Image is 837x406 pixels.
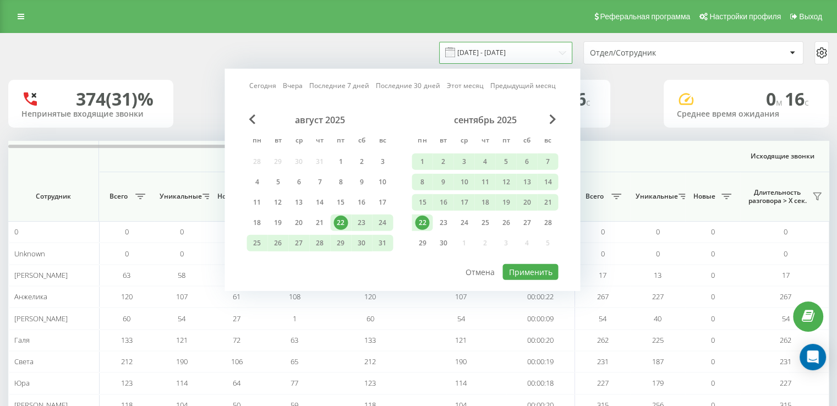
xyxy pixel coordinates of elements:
[105,192,132,201] span: Всего
[412,153,433,170] div: пн 1 сент. 2025 г.
[128,152,546,161] span: Входящие звонки
[121,378,133,388] span: 123
[436,216,450,230] div: 23
[233,378,240,388] span: 64
[249,80,276,91] a: Сегодня
[599,314,606,323] span: 54
[711,356,715,366] span: 0
[330,174,351,190] div: пт 8 авг. 2025 г.
[597,335,609,345] span: 262
[415,195,429,210] div: 15
[455,335,467,345] span: 121
[780,356,791,366] span: 231
[519,216,534,230] div: 27
[267,235,288,251] div: вт 26 авг. 2025 г.
[433,215,453,231] div: вт 23 сент. 2025 г.
[267,194,288,211] div: вт 12 авг. 2025 г.
[495,174,516,190] div: пт 12 сент. 2025 г.
[309,194,330,211] div: чт 14 авг. 2025 г.
[375,175,390,189] div: 10
[414,133,430,150] abbr: понедельник
[354,155,369,169] div: 2
[180,227,184,237] span: 0
[376,80,440,91] a: Последние 30 дней
[478,195,492,210] div: 18
[499,216,513,230] div: 26
[519,155,534,169] div: 6
[412,235,433,251] div: пн 29 сент. 2025 г.
[233,314,240,323] span: 27
[506,351,575,372] td: 00:00:19
[249,114,255,124] span: Previous Month
[375,195,390,210] div: 17
[125,249,129,259] span: 0
[121,292,133,301] span: 120
[372,174,393,190] div: вс 10 авг. 2025 г.
[497,133,514,150] abbr: пятница
[506,286,575,308] td: 00:00:22
[292,175,306,189] div: 6
[711,378,715,388] span: 0
[231,356,243,366] span: 106
[121,335,133,345] span: 133
[652,292,664,301] span: 227
[652,335,664,345] span: 225
[711,314,715,323] span: 0
[283,80,303,91] a: Вчера
[799,12,822,21] span: Выход
[518,133,535,150] abbr: суббота
[636,192,675,201] span: Уникальные
[654,270,661,280] span: 13
[247,215,267,231] div: пн 18 авг. 2025 г.
[453,153,474,170] div: ср 3 сент. 2025 г.
[506,372,575,394] td: 00:00:18
[330,235,351,251] div: пт 29 авг. 2025 г.
[176,356,188,366] span: 190
[14,314,68,323] span: [PERSON_NAME]
[600,12,690,21] span: Реферальная программа
[309,235,330,251] div: чт 28 авг. 2025 г.
[540,175,555,189] div: 14
[433,235,453,251] div: вт 30 сент. 2025 г.
[125,227,129,237] span: 0
[412,114,558,125] div: сентябрь 2025
[176,335,188,345] span: 121
[351,215,372,231] div: сб 23 авг. 2025 г.
[453,194,474,211] div: ср 17 сент. 2025 г.
[599,270,606,280] span: 17
[654,314,661,323] span: 40
[332,133,349,150] abbr: пятница
[247,174,267,190] div: пн 4 авг. 2025 г.
[711,335,715,345] span: 0
[288,235,309,251] div: ср 27 авг. 2025 г.
[499,155,513,169] div: 5
[415,175,429,189] div: 8
[292,216,306,230] div: 20
[601,227,605,237] span: 0
[291,335,298,345] span: 63
[364,292,376,301] span: 120
[288,215,309,231] div: ср 20 авг. 2025 г.
[375,155,390,169] div: 3
[459,264,501,280] button: Отмена
[784,227,787,237] span: 0
[288,174,309,190] div: ср 6 авг. 2025 г.
[780,292,791,301] span: 267
[250,216,264,230] div: 18
[785,87,809,111] span: 16
[250,175,264,189] div: 4
[250,236,264,250] div: 25
[372,215,393,231] div: вс 24 авг. 2025 г.
[364,335,376,345] span: 133
[499,175,513,189] div: 12
[537,153,558,170] div: вс 7 сент. 2025 г.
[597,356,609,366] span: 231
[330,215,351,231] div: пт 22 авг. 2025 г.
[271,175,285,189] div: 5
[652,378,664,388] span: 179
[176,292,188,301] span: 107
[292,195,306,210] div: 13
[351,174,372,190] div: сб 9 авг. 2025 г.
[586,96,590,108] span: c
[412,215,433,231] div: пн 22 сент. 2025 г.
